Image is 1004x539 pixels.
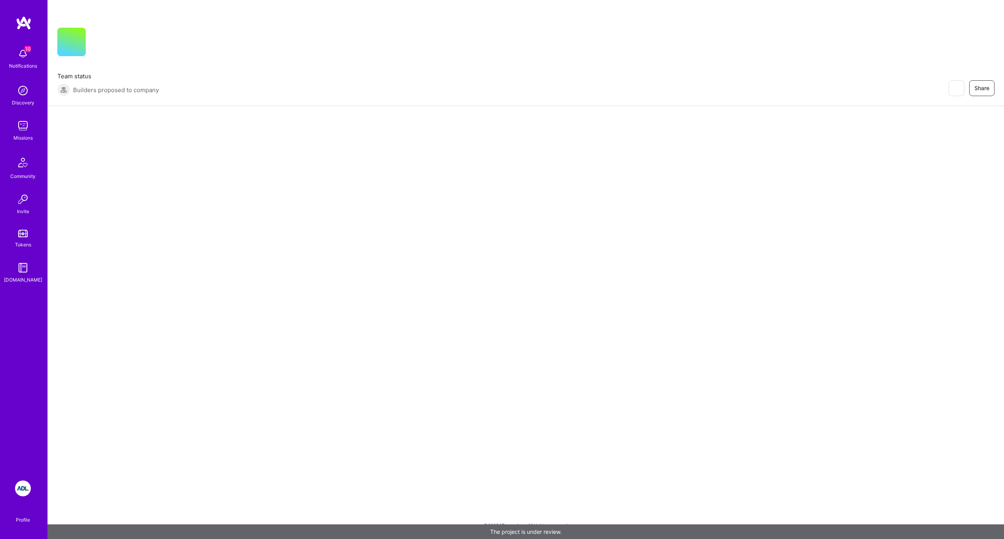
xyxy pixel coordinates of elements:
[15,260,31,276] img: guide book
[953,85,959,91] i: icon EyeClosed
[15,46,31,62] img: bell
[18,230,28,237] img: tokens
[13,153,32,172] img: Community
[969,80,995,96] button: Share
[13,134,33,142] div: Missions
[17,207,29,216] div: Invite
[15,240,31,249] div: Tokens
[4,276,42,284] div: [DOMAIN_NAME]
[974,84,989,92] span: Share
[73,86,159,94] span: Builders proposed to company
[15,83,31,98] img: discovery
[13,507,33,523] a: Profile
[15,118,31,134] img: teamwork
[9,62,37,70] div: Notifications
[15,191,31,207] img: Invite
[15,480,31,496] img: ADL: Technology Modernization Sprint 1
[25,46,31,52] span: 10
[12,98,34,107] div: Discovery
[16,16,32,30] img: logo
[95,40,102,47] i: icon CompanyGray
[47,524,1004,539] div: The project is under review.
[57,83,70,96] img: Builders proposed to company
[10,172,36,180] div: Community
[57,72,159,80] span: Team status
[13,480,33,496] a: ADL: Technology Modernization Sprint 1
[16,516,30,523] div: Profile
